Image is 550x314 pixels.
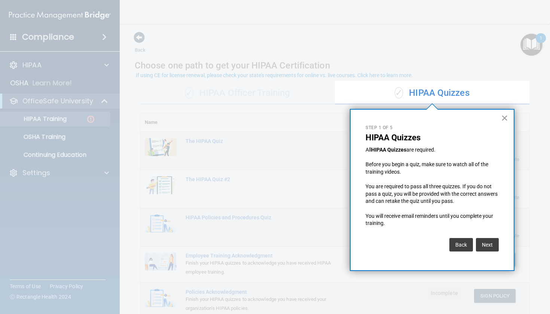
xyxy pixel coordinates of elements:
p: HIPAA Quizzes [366,133,499,143]
p: You will receive email reminders until you complete your training. [366,213,499,227]
button: Back [449,238,473,251]
div: HIPAA Quizzes [335,82,529,104]
strong: HIPAA Quizzes [371,147,406,153]
p: Before you begin a quiz, make sure to watch all of the training videos. [366,161,499,176]
p: Step 1 of 5 [366,125,499,131]
span: are required. [406,147,436,153]
p: You are required to pass all three quizzes. If you do not pass a quiz, you will be provided with ... [366,183,499,205]
button: Next [476,238,499,251]
span: All [366,147,371,153]
span: ✓ [395,87,403,98]
button: Close [501,112,508,124]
